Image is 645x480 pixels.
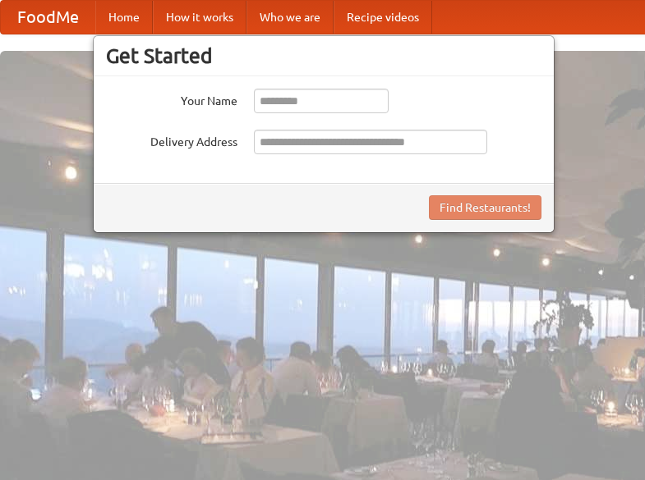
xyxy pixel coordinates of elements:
[153,1,246,34] a: How it works
[429,195,541,220] button: Find Restaurants!
[106,130,237,150] label: Delivery Address
[106,43,541,68] h3: Get Started
[106,89,237,109] label: Your Name
[334,1,432,34] a: Recipe videos
[95,1,153,34] a: Home
[1,1,95,34] a: FoodMe
[246,1,334,34] a: Who we are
